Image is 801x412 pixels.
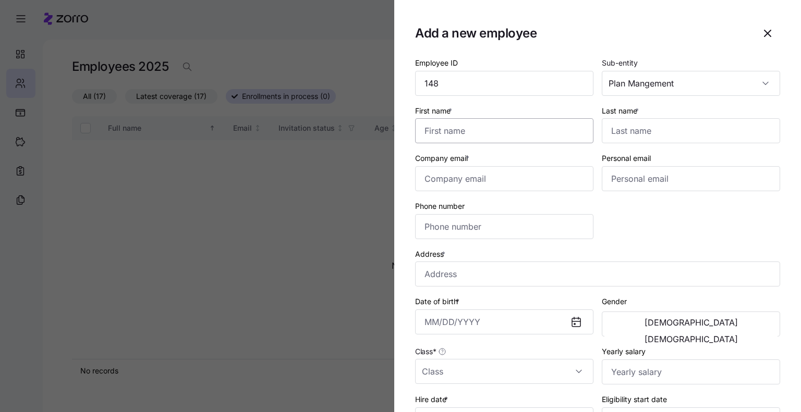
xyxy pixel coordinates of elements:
[602,394,667,405] label: Eligibility start date
[602,346,646,357] label: Yearly salary
[415,153,471,164] label: Company email
[602,153,651,164] label: Personal email
[415,166,593,191] input: Company email
[415,214,593,239] input: Phone number
[415,296,462,307] label: Date of birth
[645,318,738,327] span: [DEMOGRAPHIC_DATA]
[415,105,454,117] label: First name
[415,25,747,41] h1: Add a new employee
[602,57,638,69] label: Sub-entity
[415,201,465,212] label: Phone number
[602,105,641,117] label: Last name
[415,261,780,286] input: Address
[415,394,450,405] label: Hire date
[415,71,593,96] input: Employee ID
[415,359,593,384] input: Class
[602,359,780,384] input: Yearly salary
[602,296,627,307] label: Gender
[415,57,458,69] label: Employee ID
[602,118,780,143] input: Last name
[415,346,436,357] span: Class *
[602,71,780,96] input: Select a sub-entity
[602,166,780,191] input: Personal email
[645,335,738,343] span: [DEMOGRAPHIC_DATA]
[415,118,593,143] input: First name
[415,248,447,260] label: Address
[415,309,593,334] input: MM/DD/YYYY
